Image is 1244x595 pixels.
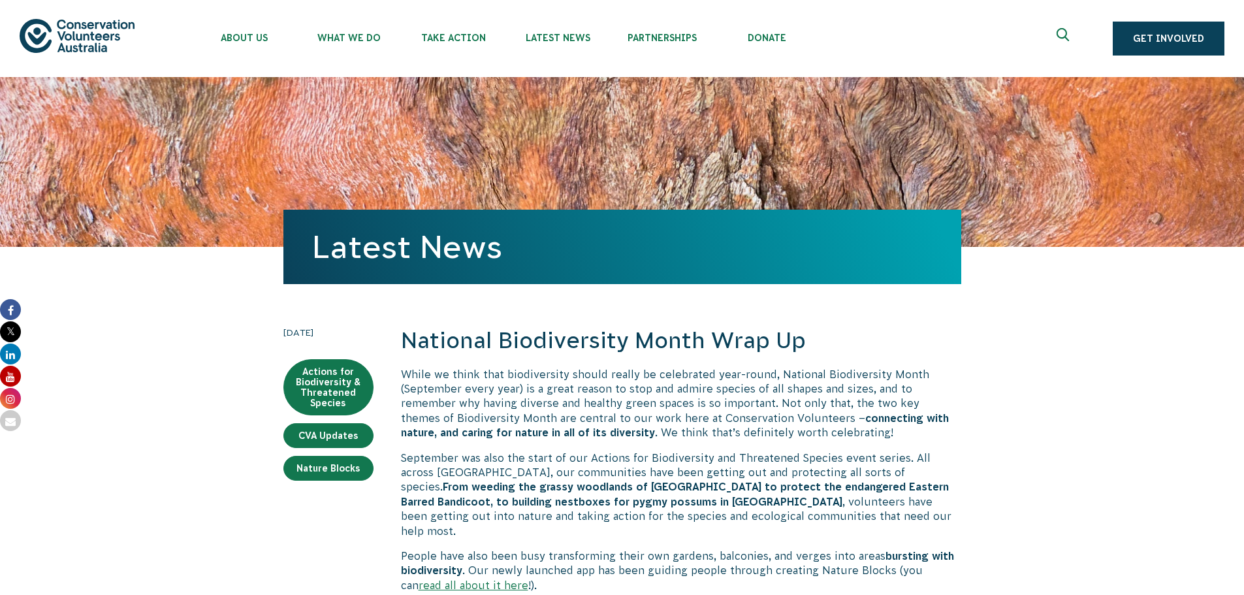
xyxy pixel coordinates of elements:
[610,33,714,43] span: Partnerships
[401,367,961,440] p: While we think that biodiversity should really be celebrated year-round, National Biodiversity Mo...
[283,359,374,415] a: Actions for Biodiversity & Threatened Species
[1057,28,1073,49] span: Expand search box
[1113,22,1224,56] a: Get Involved
[401,549,961,592] p: People have also been busy transforming their own gardens, balconies, and verges into areas . Our...
[419,579,528,591] a: read all about it here
[401,481,949,507] strong: From weeding the grassy woodlands of [GEOGRAPHIC_DATA] to protect the endangered Eastern Barred B...
[714,33,819,43] span: Donate
[283,423,374,448] a: CVA Updates
[505,33,610,43] span: Latest News
[283,325,374,340] time: [DATE]
[1049,23,1080,54] button: Expand search box Close search box
[401,451,961,538] p: September was also the start of our Actions for Biodiversity and Threatened Species event series....
[192,33,296,43] span: About Us
[312,229,502,265] a: Latest News
[20,19,135,52] img: logo.svg
[401,33,505,43] span: Take Action
[296,33,401,43] span: What We Do
[283,456,374,481] a: Nature Blocks
[401,325,961,357] h2: National Biodiversity Month Wrap Up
